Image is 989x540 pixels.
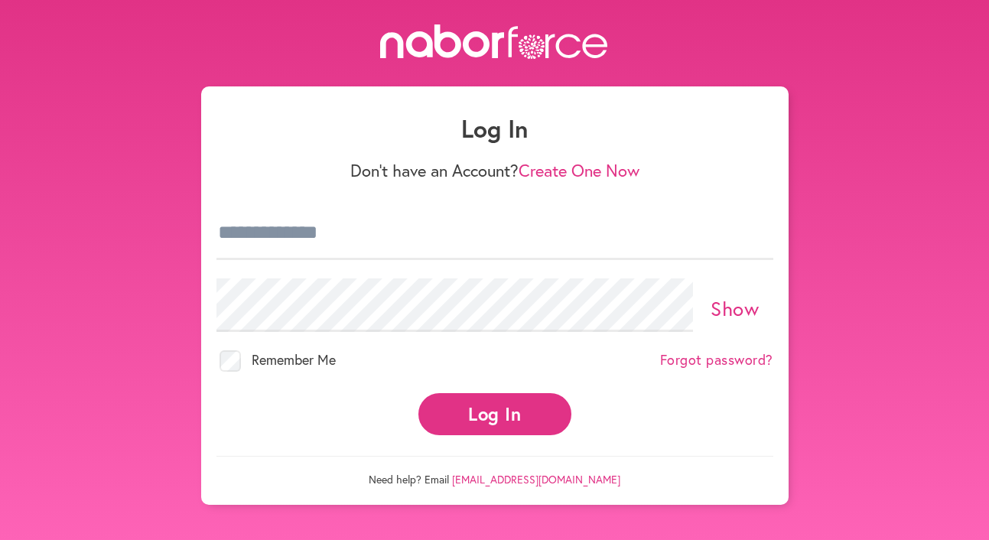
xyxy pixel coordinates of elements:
p: Don't have an Account? [216,161,773,181]
h1: Log In [216,114,773,143]
button: Log In [418,393,571,435]
p: Need help? Email [216,456,773,486]
span: Remember Me [252,350,336,369]
a: Forgot password? [660,352,773,369]
a: Create One Now [519,159,639,181]
a: [EMAIL_ADDRESS][DOMAIN_NAME] [452,472,620,486]
a: Show [711,295,759,321]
